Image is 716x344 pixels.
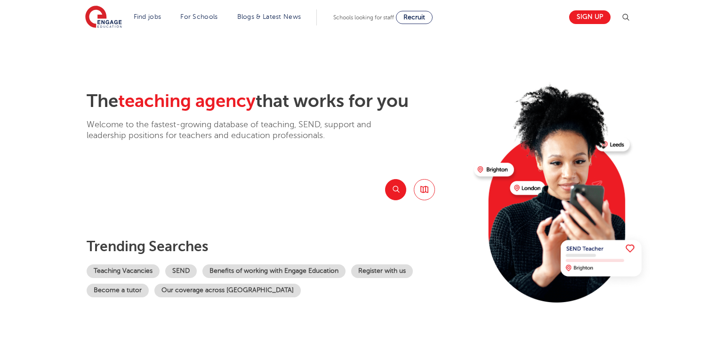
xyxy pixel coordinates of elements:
[87,238,467,255] p: Trending searches
[385,179,406,200] button: Search
[237,13,301,20] a: Blogs & Latest News
[134,13,161,20] a: Find jobs
[165,264,197,278] a: SEND
[87,119,397,141] p: Welcome to the fastest-growing database of teaching, SEND, support and leadership positions for t...
[87,264,160,278] a: Teaching Vacancies
[351,264,413,278] a: Register with us
[180,13,217,20] a: For Schools
[87,284,149,297] a: Become a tutor
[154,284,301,297] a: Our coverage across [GEOGRAPHIC_DATA]
[569,10,611,24] a: Sign up
[396,11,433,24] a: Recruit
[202,264,346,278] a: Benefits of working with Engage Education
[87,90,467,112] h2: The that works for you
[333,14,394,21] span: Schools looking for staff
[403,14,425,21] span: Recruit
[85,6,122,29] img: Engage Education
[118,91,256,111] span: teaching agency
